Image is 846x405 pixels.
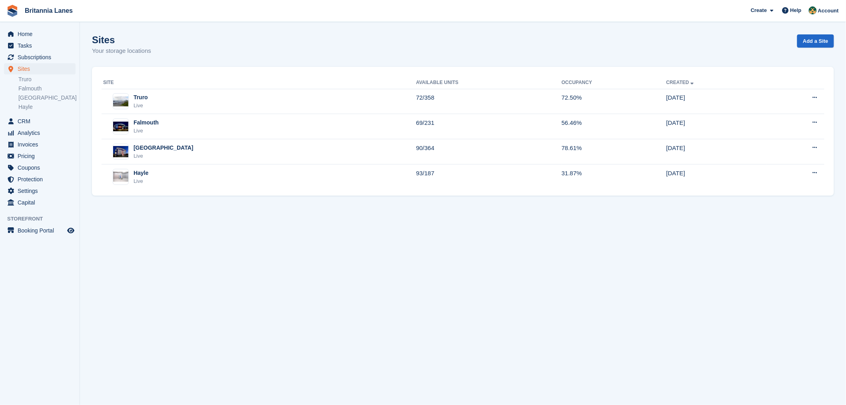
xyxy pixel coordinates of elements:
[6,5,18,17] img: stora-icon-8386f47178a22dfd0bd8f6a31ec36ba5ce8667c1dd55bd0f319d3a0aa187defe.svg
[562,89,666,114] td: 72.50%
[134,118,159,127] div: Falmouth
[134,102,148,110] div: Live
[102,76,416,89] th: Site
[562,76,666,89] th: Occupancy
[562,139,666,164] td: 78.61%
[18,162,66,173] span: Coupons
[18,76,76,83] a: Truro
[751,6,767,14] span: Create
[134,152,194,160] div: Live
[134,144,194,152] div: [GEOGRAPHIC_DATA]
[416,76,562,89] th: Available Units
[134,169,148,177] div: Hayle
[4,52,76,63] a: menu
[113,146,128,158] img: Image of Exeter site
[18,174,66,185] span: Protection
[4,28,76,40] a: menu
[134,93,148,102] div: Truro
[18,63,66,74] span: Sites
[416,164,562,189] td: 93/187
[18,225,66,236] span: Booking Portal
[4,162,76,173] a: menu
[4,127,76,138] a: menu
[22,4,76,17] a: Britannia Lanes
[134,127,159,135] div: Live
[92,46,151,56] p: Your storage locations
[18,40,66,51] span: Tasks
[416,114,562,139] td: 69/231
[18,116,66,127] span: CRM
[113,172,128,182] img: Image of Hayle site
[666,164,767,189] td: [DATE]
[18,185,66,196] span: Settings
[18,150,66,162] span: Pricing
[666,139,767,164] td: [DATE]
[113,96,128,106] img: Image of Truro site
[4,174,76,185] a: menu
[416,139,562,164] td: 90/364
[18,103,76,111] a: Hayle
[92,34,151,45] h1: Sites
[666,80,696,85] a: Created
[4,185,76,196] a: menu
[4,139,76,150] a: menu
[18,94,76,102] a: [GEOGRAPHIC_DATA]
[113,122,128,131] img: Image of Falmouth site
[809,6,817,14] img: Nathan Kellow
[416,89,562,114] td: 72/358
[18,52,66,63] span: Subscriptions
[18,85,76,92] a: Falmouth
[666,89,767,114] td: [DATE]
[4,40,76,51] a: menu
[4,197,76,208] a: menu
[562,164,666,189] td: 31.87%
[4,225,76,236] a: menu
[790,6,802,14] span: Help
[134,177,148,185] div: Live
[4,116,76,127] a: menu
[562,114,666,139] td: 56.46%
[666,114,767,139] td: [DATE]
[4,150,76,162] a: menu
[18,127,66,138] span: Analytics
[18,197,66,208] span: Capital
[7,215,80,223] span: Storefront
[818,7,839,15] span: Account
[18,139,66,150] span: Invoices
[18,28,66,40] span: Home
[4,63,76,74] a: menu
[66,226,76,235] a: Preview store
[797,34,834,48] a: Add a Site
